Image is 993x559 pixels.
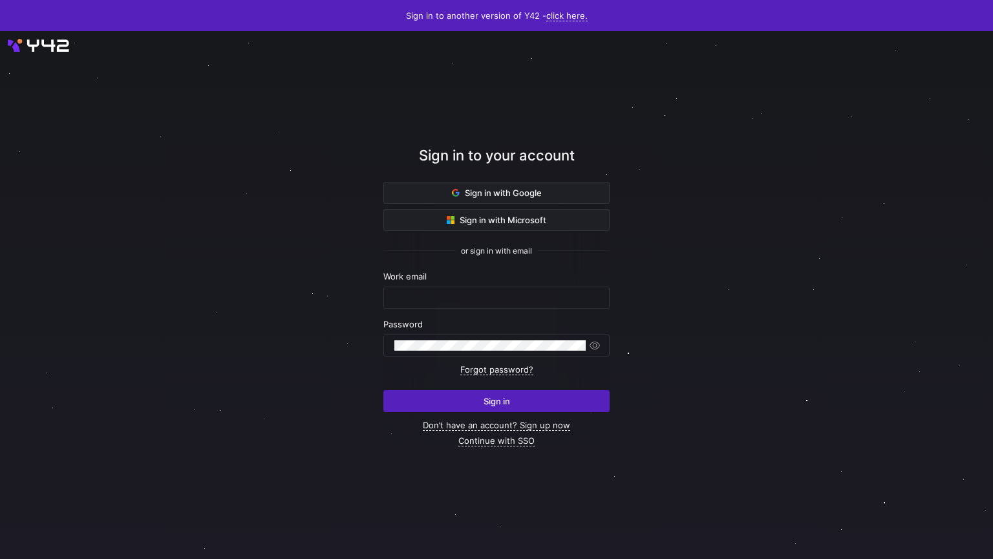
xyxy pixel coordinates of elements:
[383,319,423,329] span: Password
[484,396,510,406] span: Sign in
[452,188,542,198] span: Sign in with Google
[383,145,610,182] div: Sign in to your account
[383,271,427,281] span: Work email
[461,247,532,256] span: or sign in with email
[546,10,588,21] a: click here.
[460,364,533,375] a: Forgot password?
[383,390,610,412] button: Sign in
[383,182,610,204] button: Sign in with Google
[447,215,546,225] span: Sign in with Microsoft
[458,435,535,446] a: Continue with SSO
[423,420,570,431] a: Don’t have an account? Sign up now
[383,209,610,231] button: Sign in with Microsoft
